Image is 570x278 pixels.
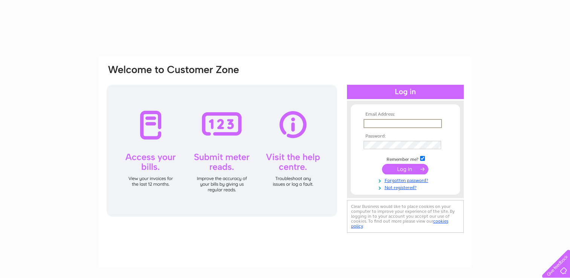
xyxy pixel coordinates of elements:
input: Submit [382,164,428,174]
a: cookies policy [351,218,448,229]
div: Clear Business would like to place cookies on your computer to improve your experience of the sit... [347,200,464,233]
a: Forgotten password? [364,176,449,183]
th: Email Address: [362,112,449,117]
th: Password: [362,134,449,139]
a: Not registered? [364,183,449,191]
td: Remember me? [362,155,449,162]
